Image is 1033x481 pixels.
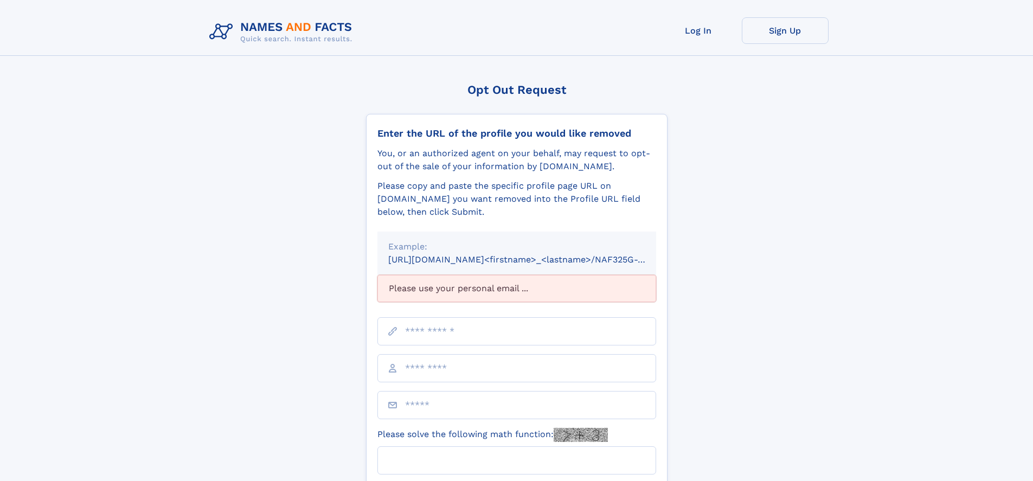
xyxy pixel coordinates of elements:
a: Sign Up [742,17,829,44]
div: Opt Out Request [366,83,668,97]
div: Example: [388,240,645,253]
div: Enter the URL of the profile you would like removed [377,127,656,139]
div: Please use your personal email ... [377,275,656,302]
label: Please solve the following math function: [377,428,608,442]
a: Log In [655,17,742,44]
div: Please copy and paste the specific profile page URL on [DOMAIN_NAME] you want removed into the Pr... [377,179,656,219]
small: [URL][DOMAIN_NAME]<firstname>_<lastname>/NAF325G-xxxxxxxx [388,254,677,265]
div: You, or an authorized agent on your behalf, may request to opt-out of the sale of your informatio... [377,147,656,173]
img: Logo Names and Facts [205,17,361,47]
